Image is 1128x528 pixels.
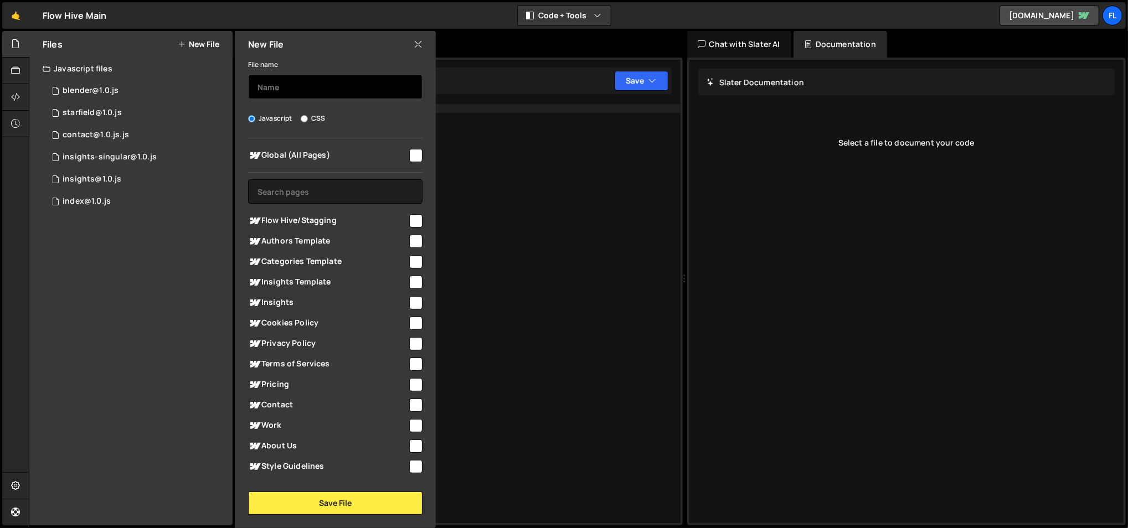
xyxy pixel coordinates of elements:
div: Chat with Slater AI [687,31,791,58]
h2: New File [248,38,284,50]
div: 15363/40442.js [43,190,233,213]
label: File name [248,59,278,70]
a: Fl [1103,6,1122,25]
div: index@1.0.js [63,196,111,206]
input: Search pages [248,179,423,204]
span: About Us [248,439,408,453]
div: insights-singular@1.0.js [63,152,157,162]
span: Work [248,419,408,432]
div: contact@1.0.js.js [63,130,129,140]
button: Save [615,71,668,91]
span: Cookies Policy [248,317,408,330]
span: Style Guidelines [248,460,408,473]
button: Code + Tools [518,6,611,25]
div: Documentation [794,31,887,58]
div: Select a file to document your code [698,121,1115,165]
div: 15363/40528.js [43,168,233,190]
div: starfield@1.0.js [63,108,122,118]
span: Contact [248,398,408,412]
span: Privacy Policy [248,337,408,350]
a: [DOMAIN_NAME] [1000,6,1099,25]
input: Name [248,75,423,99]
span: Authors Template [248,235,408,248]
span: Global (All Pages) [248,149,408,162]
div: 15363/40529.js [43,124,233,146]
label: Javascript [248,113,292,124]
div: 15363/40648.js [43,146,233,168]
span: Pricing [248,378,408,391]
div: 15363/40902.js [43,80,233,102]
div: blender@1.0.js [63,86,119,96]
span: Terms of Services [248,358,408,371]
span: Insights [248,296,408,309]
div: Flow Hive Main [43,9,106,22]
button: New File [178,40,219,49]
input: Javascript [248,115,255,122]
h2: Files [43,38,63,50]
a: 🤙 [2,2,29,29]
span: Categories Template [248,255,408,268]
div: 15363/41450.js [43,102,233,124]
div: Javascript files [29,58,233,80]
button: Save File [248,491,423,515]
label: CSS [301,113,325,124]
div: insights@1.0.js [63,174,121,184]
span: Flow Hive/Stagging [248,214,408,227]
h2: Slater Documentation [707,77,804,87]
input: CSS [301,115,308,122]
span: Insights Template [248,276,408,289]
